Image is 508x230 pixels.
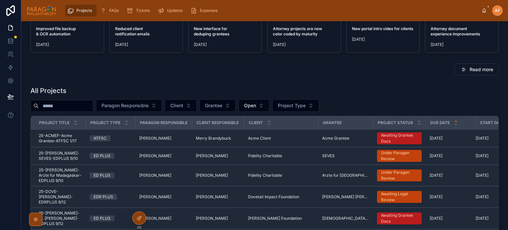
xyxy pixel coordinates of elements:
a: Tickets [125,5,154,17]
div: ATFSC [94,135,106,141]
a: Merry Brandybuck [196,136,240,141]
a: [PERSON_NAME] [196,194,240,200]
div: Awaiting Grantee Docs [381,212,418,224]
strong: Reduced client notification emails [115,26,150,36]
span: Start Date [480,120,504,125]
a: Awaiting Grantee Docs [377,132,422,144]
span: Tickets [136,8,150,13]
div: Awaiting Grantee Docs [381,132,418,144]
a: Acme Client [248,136,314,141]
span: Acme Client [248,136,271,141]
button: Select Button [238,99,270,112]
a: Projects [65,5,97,17]
span: [PERSON_NAME] [196,216,228,221]
span: [DATE] [430,136,443,141]
a: [PERSON_NAME] [139,216,188,221]
a: Under Paragon Review [377,169,422,181]
a: 25-DOVE-[PERSON_NAME]-EDRPLUS 9/12 [39,189,82,205]
span: [PERSON_NAME] [139,173,171,178]
span: [PERSON_NAME] [196,173,228,178]
div: ED PLUS [94,153,110,159]
a: Improved file backup & OCR automation[DATE] [30,9,104,53]
span: [DATE] [273,42,335,47]
a: [PERSON_NAME] Foundation [248,216,314,221]
span: [DATE] [115,42,178,47]
a: ED PLUS [90,215,131,221]
span: Read more [470,66,493,73]
a: Updates [156,5,187,17]
span: [DATE] [476,216,488,221]
span: [PERSON_NAME] [139,153,171,159]
span: Updates [167,8,183,13]
a: [PERSON_NAME] [139,136,188,141]
span: [DATE] [476,173,488,178]
a: Fidelity Charitable [248,153,314,159]
h1: All Projects [30,86,66,95]
a: [DATE] [430,173,471,178]
button: Select Button [272,99,319,112]
strong: Improved file backup & OCR automation [36,26,77,36]
a: [DATE] [430,153,471,159]
div: ED PLUS [94,172,110,178]
span: FAQs [109,8,119,13]
a: ED PLUS [90,172,131,178]
img: App logo [26,5,57,16]
a: 25-[PERSON_NAME]-SEVES-EDPLUS 9/10 [39,151,82,161]
span: Client [170,102,183,109]
span: Acme Grantee [322,136,349,141]
span: [PERSON_NAME] [139,216,171,221]
a: [DATE] [430,136,471,141]
a: [PERSON_NAME] [139,173,188,178]
span: [DATE] [476,136,488,141]
span: [DATE] [36,42,99,47]
a: [DEMOGRAPHIC_DATA][PERSON_NAME] [322,216,369,221]
a: Expenses [189,5,222,17]
a: [PERSON_NAME] [196,216,240,221]
a: New interface for deduping grantees[DATE] [188,9,262,53]
a: ED PLUS [90,153,131,159]
span: Project Status [378,120,413,125]
button: Read more [455,64,499,75]
span: AF [495,8,500,13]
a: New portal intro video for clients[DATE] [346,9,420,53]
a: [PERSON_NAME] [196,173,240,178]
a: Arzte fur [GEOGRAPHIC_DATA] [322,173,369,178]
a: [DATE] [430,194,471,200]
span: Fidelity Charitable [248,173,282,178]
span: Project Title [39,120,69,125]
strong: Attorney projects are now color coded by maturity [273,26,323,36]
a: [PERSON_NAME] [196,153,240,159]
a: [PERSON_NAME] [139,153,188,159]
span: Dovetail Impact Foundation [248,194,299,200]
a: [PERSON_NAME] [PERSON_NAME] Health Trust LTD/GTE [322,194,369,200]
a: ATFSC [90,135,131,141]
span: Client Responsible [196,120,239,125]
a: FAQs [98,5,123,17]
span: SEVES [322,153,335,159]
div: Awaiting Legal Review [381,191,418,203]
strong: New interface for deduping grantees [194,26,230,36]
a: Dovetail Impact Foundation [248,194,314,200]
span: Grantee [205,102,222,109]
span: [DATE] [476,153,488,159]
a: SEVES [322,153,369,159]
span: Fidelity Charitable [248,153,282,159]
span: Paragon Responsible [140,120,188,125]
span: Paragon Responsible [102,102,148,109]
span: Project Type [90,120,120,125]
button: Select Button [96,99,162,112]
a: Fidelity Charitable [248,173,314,178]
a: [DATE] [430,216,471,221]
span: [PERSON_NAME] Foundation [248,216,302,221]
span: Grantee [323,120,342,125]
span: [DATE] [476,194,488,200]
a: 25-[PERSON_NAME]-Arzte fur Madagaskar-EDPLUS 9/10 [39,167,82,183]
a: Awaiting Legal Review [377,191,422,203]
a: 25-ACMEF-Acme Grantee-ATFSC 1/17 [39,133,82,144]
a: 25-[PERSON_NAME]-St. [PERSON_NAME]-EDPLUS 9/12 [39,210,82,226]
